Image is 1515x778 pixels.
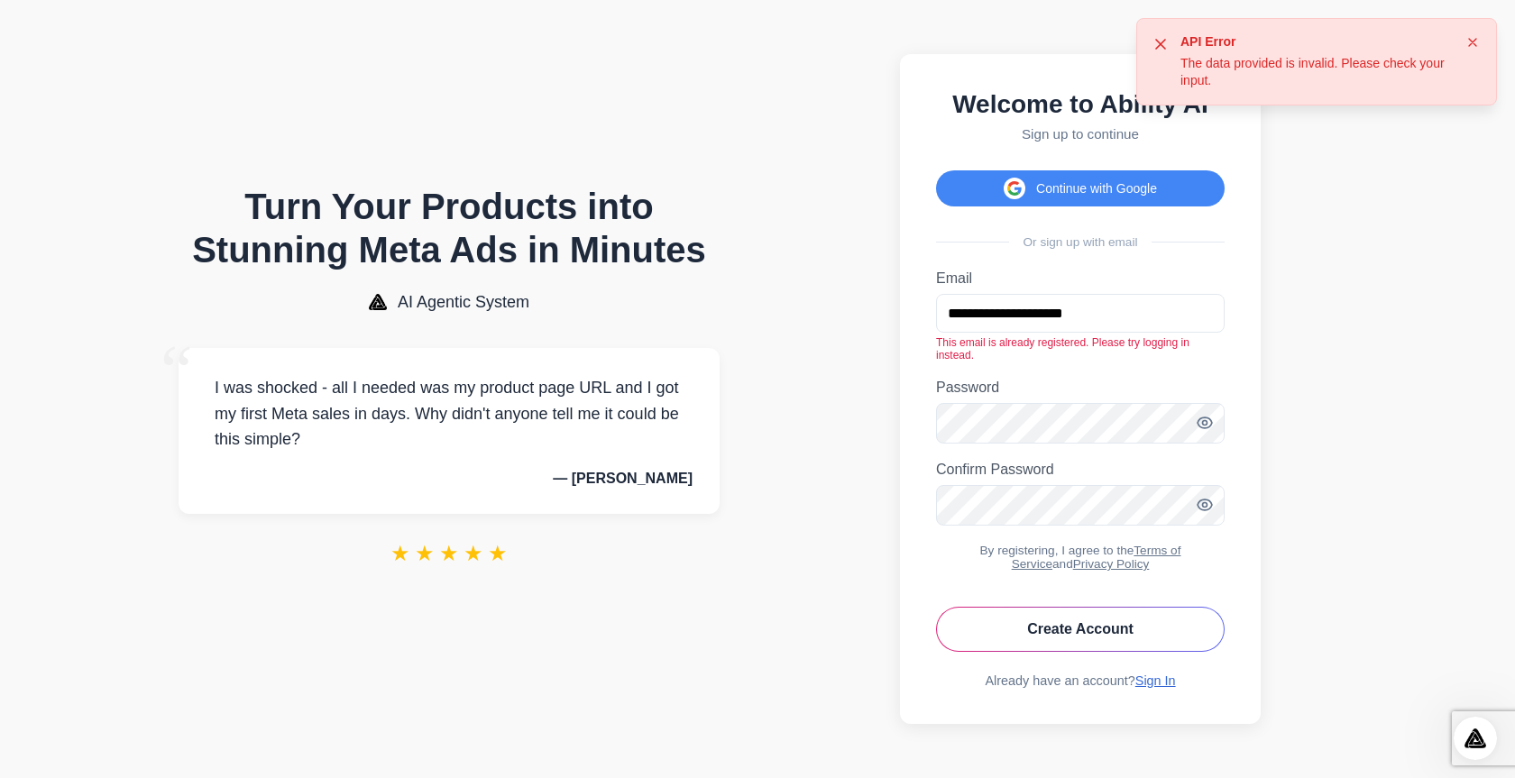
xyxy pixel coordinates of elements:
strong: API Error [1180,33,1453,51]
span: ★ [415,541,435,566]
a: Sign In [1135,673,1176,688]
span: ★ [390,541,410,566]
button: Toggle password visibility [1196,496,1214,517]
a: Terms of Service [1012,544,1181,571]
p: — [PERSON_NAME] [206,471,693,487]
button: Toggle password visibility [1196,414,1214,435]
button: Create Account [936,607,1225,652]
p: I was shocked - all I needed was my product page URL and I got my first Meta sales in days. Why d... [206,375,693,453]
button: Continue with Google [936,170,1225,206]
img: AI Agentic System Logo [369,294,387,310]
span: ★ [488,541,508,566]
iframe: Intercom live chat [1454,717,1497,760]
div: This email is already registered. Please try logging in instead. [936,336,1225,362]
div: The data provided is invalid. Please check your input. [1180,33,1453,90]
a: Privacy Policy [1073,557,1150,571]
h1: Turn Your Products into Stunning Meta Ads in Minutes [179,185,720,271]
h2: Welcome to Ability AI [936,90,1225,119]
span: ★ [439,541,459,566]
label: Password [936,380,1225,396]
label: Confirm Password [936,462,1225,478]
label: Email [936,270,1225,287]
span: AI Agentic System [398,293,529,312]
div: Already have an account? [936,673,1225,688]
span: “ [161,330,193,412]
span: ★ [464,541,483,566]
div: Or sign up with email [936,235,1225,249]
div: By registering, I agree to the and [936,544,1225,571]
p: Sign up to continue [936,126,1225,142]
